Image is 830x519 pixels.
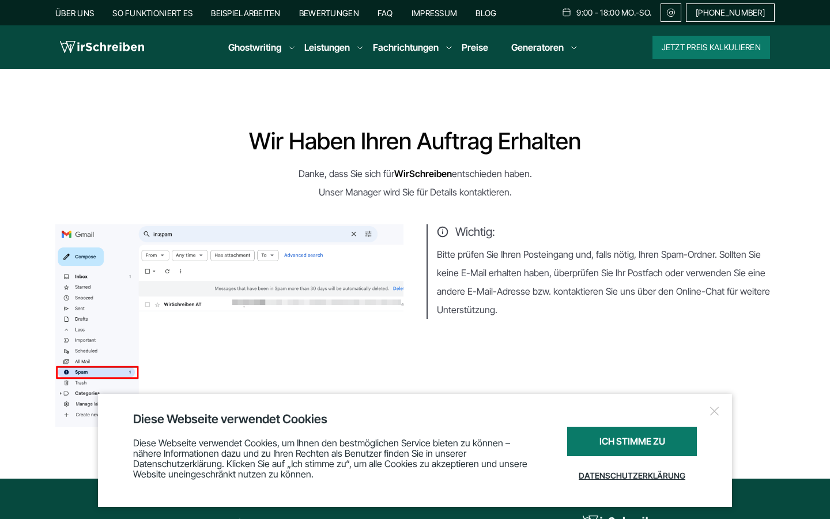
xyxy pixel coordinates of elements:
[394,168,452,179] strong: WirSchreiben
[133,427,538,490] div: Diese Webseite verwendet Cookies, um Ihnen den bestmöglichen Service bieten zu können – nähere In...
[55,8,94,18] a: Über uns
[55,224,403,427] img: thanks
[55,183,775,201] p: Unser Manager wird Sie für Details kontaktieren.
[373,40,439,54] a: Fachrichtungen
[55,130,775,153] h1: Wir haben Ihren Auftrag erhalten
[576,8,651,17] span: 9:00 - 18:00 Mo.-So.
[561,7,572,17] img: Schedule
[412,8,458,18] a: Impressum
[567,427,697,456] div: Ich stimme zu
[511,40,564,54] a: Generatoren
[304,40,350,54] a: Leistungen
[652,36,770,59] button: Jetzt Preis kalkulieren
[462,42,488,53] a: Preise
[55,164,775,183] p: Danke, dass Sie sich für entschieden haben.
[696,8,765,17] span: [PHONE_NUMBER]
[133,411,697,427] div: Diese Webseite verwendet Cookies
[60,39,144,56] img: logo wirschreiben
[228,40,281,54] a: Ghostwriting
[112,8,193,18] a: So funktioniert es
[567,462,697,490] a: Datenschutzerklärung
[686,3,775,22] a: [PHONE_NUMBER]
[476,8,496,18] a: Blog
[666,8,676,17] img: Email
[378,8,393,18] a: FAQ
[299,8,359,18] a: Bewertungen
[437,245,775,319] p: Bitte prüfen Sie Ihren Posteingang und, falls nötig, Ihren Spam-Ordner. Sollten Sie keine E-Mail ...
[211,8,280,18] a: Beispielarbeiten
[437,224,775,239] span: Wichtig:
